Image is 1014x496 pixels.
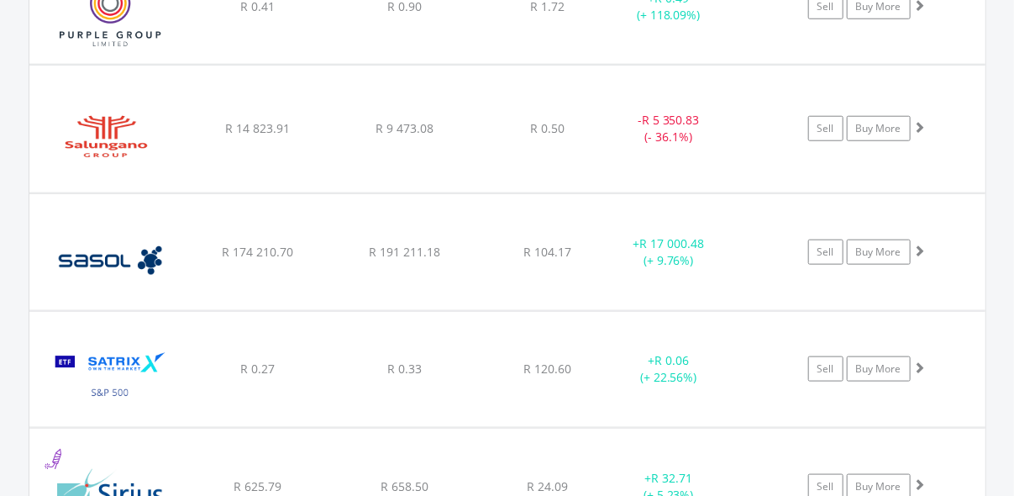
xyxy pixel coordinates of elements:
[606,352,733,386] div: + (+ 22.56%)
[642,112,700,128] span: R 5 350.83
[606,235,733,269] div: + (+ 9.76%)
[234,478,281,494] span: R 625.79
[847,240,911,265] a: Buy More
[222,244,293,260] span: R 174 210.70
[606,112,733,145] div: - (- 36.1%)
[523,361,571,377] span: R 120.60
[651,470,692,486] span: R 32.71
[38,87,182,187] img: EQU.ZA.SLG.png
[38,333,182,423] img: EQU.ZA.STX500.png
[38,215,182,306] img: EQU.ZA.SOL.png
[376,120,433,136] span: R 9 473.08
[225,120,290,136] span: R 14 823.91
[808,240,843,265] a: Sell
[654,352,689,368] span: R 0.06
[527,478,568,494] span: R 24.09
[639,235,704,251] span: R 17 000.48
[808,356,843,382] a: Sell
[847,116,911,141] a: Buy More
[240,361,275,377] span: R 0.27
[387,361,422,377] span: R 0.33
[523,244,571,260] span: R 104.17
[530,120,565,136] span: R 0.50
[808,116,843,141] a: Sell
[381,478,428,494] span: R 658.50
[369,244,440,260] span: R 191 211.18
[847,356,911,382] a: Buy More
